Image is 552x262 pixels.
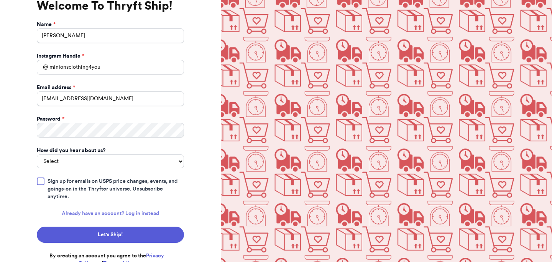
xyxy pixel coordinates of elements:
[37,84,75,91] label: Email address
[37,52,84,60] label: Instagram Handle
[37,147,105,154] label: How did you hear about us?
[37,227,184,243] button: Let's Ship!
[37,21,56,28] label: Name
[37,60,48,75] div: @
[37,115,64,123] label: Password
[62,210,159,217] a: Already have an account? Log in instead
[48,177,184,201] span: Sign up for emails on USPS price changes, events, and goings-on in the Thryfter universe. Unsubsc...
